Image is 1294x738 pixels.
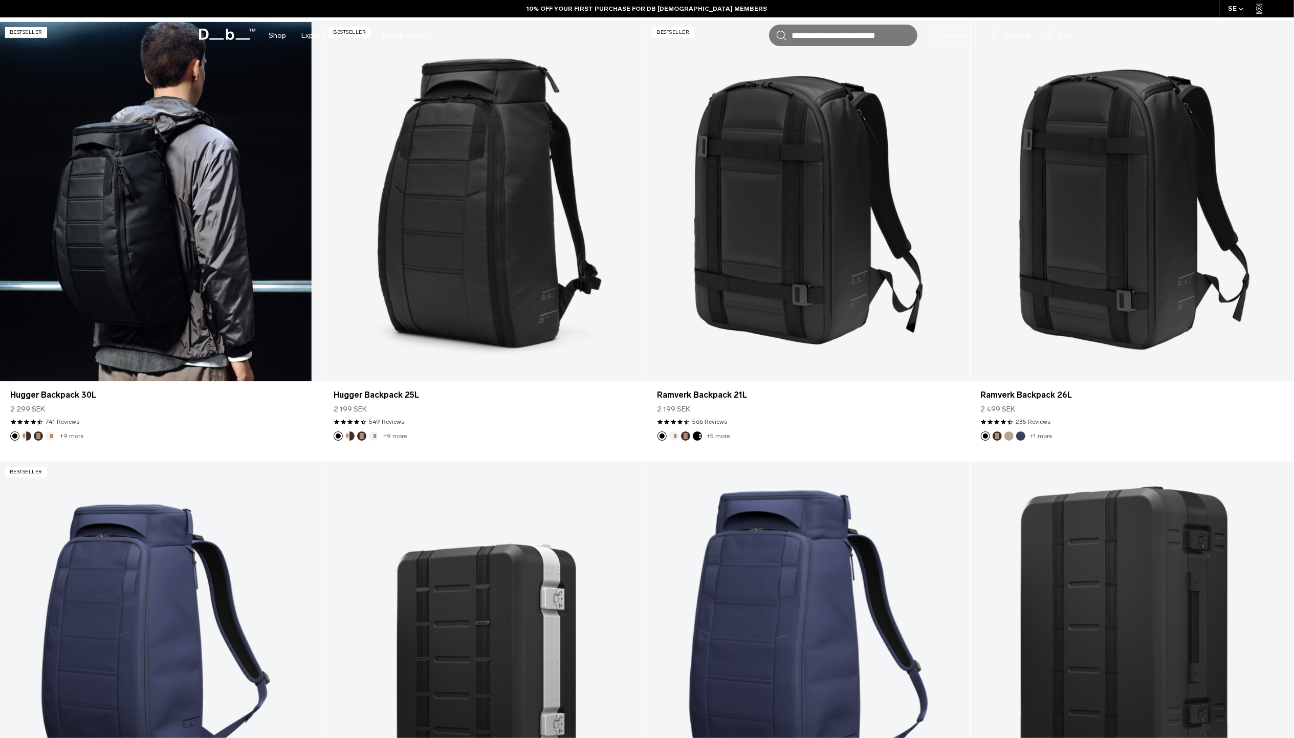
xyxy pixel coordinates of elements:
a: 741 reviews [46,417,79,426]
span: 2 299 SEK [10,404,45,415]
button: Cappuccino [22,431,31,441]
a: Hugger Backpack 30L [10,389,313,401]
button: Charcoal Grey [693,431,702,441]
a: +1 more [1030,432,1052,440]
button: Bag [1046,29,1072,41]
a: Lost & Found [383,17,426,54]
button: Fogbow Beige [1004,431,1014,441]
button: Oatmilk [46,431,55,441]
p: Bestseller [5,467,47,477]
button: Black Out [334,431,343,441]
a: Ramverk Backpack 21L [647,22,970,381]
a: Explore [302,17,326,54]
button: Oatmilk [669,431,678,441]
button: Espresso [34,431,43,441]
button: Espresso [681,431,690,441]
span: 2 499 SEK [981,404,1016,415]
button: Black Out [981,431,990,441]
span: Bag [1059,30,1072,41]
a: +5 more [707,432,730,440]
button: Espresso [357,431,366,441]
a: Support [342,17,368,54]
button: Espresso [993,431,1002,441]
a: Ramverk Backpack 21L [657,389,960,401]
a: Hugger Backpack 25L [334,389,636,401]
a: Ramverk Backpack 26L [981,389,1283,401]
span: 2 199 SEK [657,404,691,415]
a: Account [991,29,1030,41]
nav: Main Navigation [261,17,434,54]
a: 566 reviews [693,417,728,426]
button: Blue Hour [1016,431,1025,441]
a: Hugger Backpack 25L [323,22,646,381]
a: +9 more [383,432,407,440]
button: Black Out [657,431,667,441]
a: 549 reviews [369,417,404,426]
a: Ramverk Backpack 26L [971,22,1293,381]
a: +9 more [60,432,83,440]
span: 2 199 SEK [334,404,367,415]
a: Shop [269,17,287,54]
button: Oatmilk [369,431,378,441]
a: Db Black [933,25,975,46]
button: Black Out [10,431,19,441]
a: 10% OFF YOUR FIRST PURCHASE FOR DB [DEMOGRAPHIC_DATA] MEMBERS [527,4,767,13]
span: Account [1004,30,1030,41]
button: Cappuccino [345,431,355,441]
a: 235 reviews [1016,417,1051,426]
